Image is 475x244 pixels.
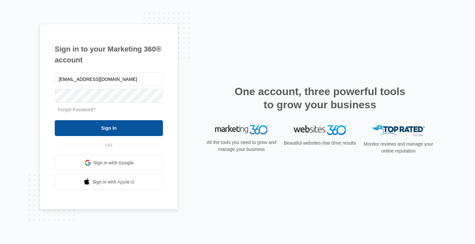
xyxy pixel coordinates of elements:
img: Websites 360 [294,125,346,135]
span: Sign in with Google [93,159,134,166]
a: Sign in with Google [55,155,163,171]
span: Sign in with Apple Id [92,179,135,186]
input: Sign In [55,120,163,136]
p: All the tools you need to grow and manage your business [205,139,278,153]
a: Forgot Password? [58,107,96,112]
h2: One account, three powerful tools to grow your business [233,85,407,111]
a: Sign in with Apple Id [55,174,163,190]
img: Top Rated Local [372,125,425,136]
h1: Sign in to your Marketing 360® account [55,44,163,65]
img: Marketing 360 [215,125,268,134]
input: Email [55,72,163,86]
p: Beautiful websites that drive results [283,140,357,147]
span: OR [101,142,117,149]
p: Monitor reviews and manage your online reputation [362,141,435,155]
